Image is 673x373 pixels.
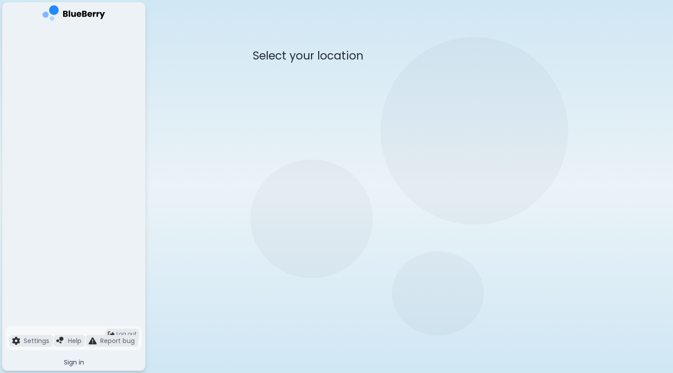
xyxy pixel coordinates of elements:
p: Select your location [253,48,566,63]
p: Report bug [100,337,135,345]
img: file icon [12,337,20,345]
img: file icon [89,337,97,345]
p: Settings [24,337,49,345]
p: Help [68,337,81,345]
span: Log out [116,331,136,338]
button: Sign in [6,354,142,371]
img: company logo [43,5,105,24]
img: logout [108,331,115,338]
span: Sign in [64,358,84,366]
img: file icon [56,337,64,345]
